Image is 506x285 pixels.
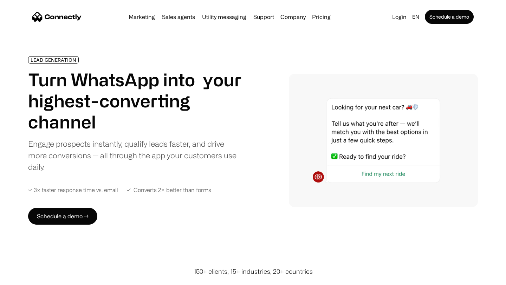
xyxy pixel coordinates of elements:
[425,10,474,24] a: Schedule a demo
[159,14,198,20] a: Sales agents
[28,187,118,193] div: ✓ 3× faster response time vs. email
[278,12,308,22] div: Company
[409,12,423,22] div: en
[7,272,42,283] aside: Language selected: English
[31,57,76,62] div: LEAD GENERATION
[126,187,211,193] div: ✓ Converts 2× better than forms
[14,273,42,283] ul: Language list
[28,69,242,132] h1: Turn WhatsApp into your highest-converting channel
[309,14,333,20] a: Pricing
[194,267,313,276] div: 150+ clients, 15+ industries, 20+ countries
[251,14,277,20] a: Support
[412,12,419,22] div: en
[32,12,82,22] a: home
[28,208,97,225] a: Schedule a demo →
[126,14,158,20] a: Marketing
[199,14,249,20] a: Utility messaging
[389,12,409,22] a: Login
[280,12,306,22] div: Company
[28,138,242,173] div: Engage prospects instantly, qualify leads faster, and drive more conversions — all through the ap...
